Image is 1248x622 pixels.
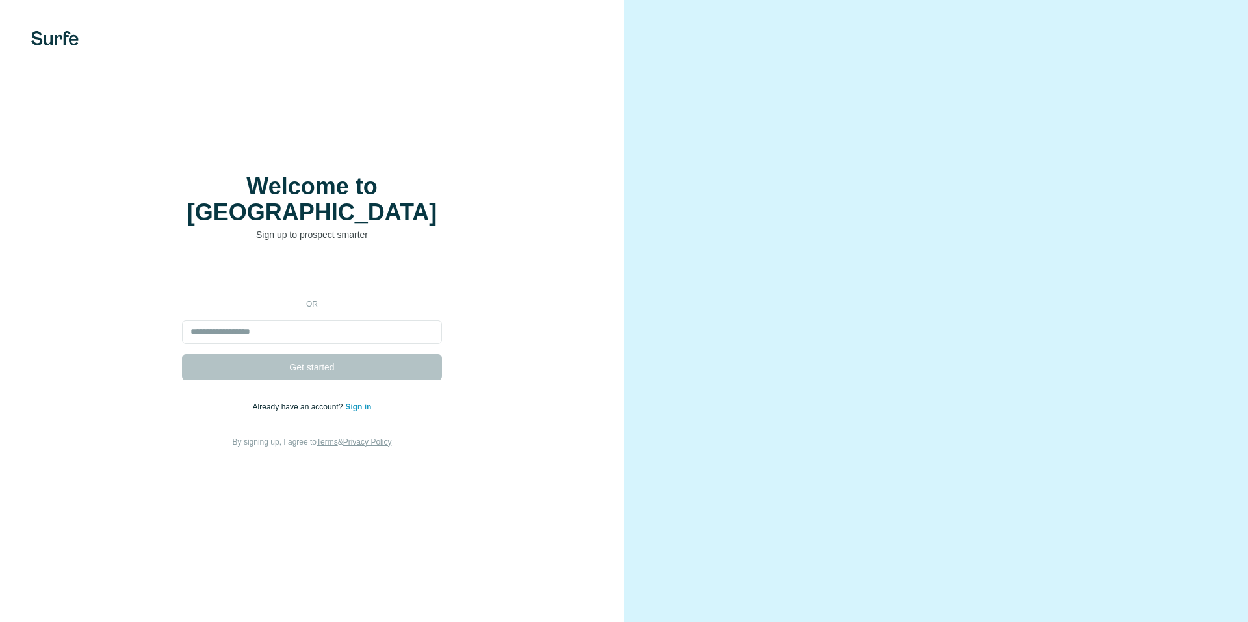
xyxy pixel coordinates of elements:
span: Already have an account? [253,402,346,411]
a: Privacy Policy [343,437,392,447]
p: or [291,298,333,310]
span: By signing up, I agree to & [233,437,392,447]
a: Sign in [345,402,371,411]
p: Sign up to prospect smarter [182,228,442,241]
iframe: Sign in with Google Button [175,261,448,289]
a: Terms [317,437,338,447]
img: Surfe's logo [31,31,79,45]
h1: Welcome to [GEOGRAPHIC_DATA] [182,174,442,226]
